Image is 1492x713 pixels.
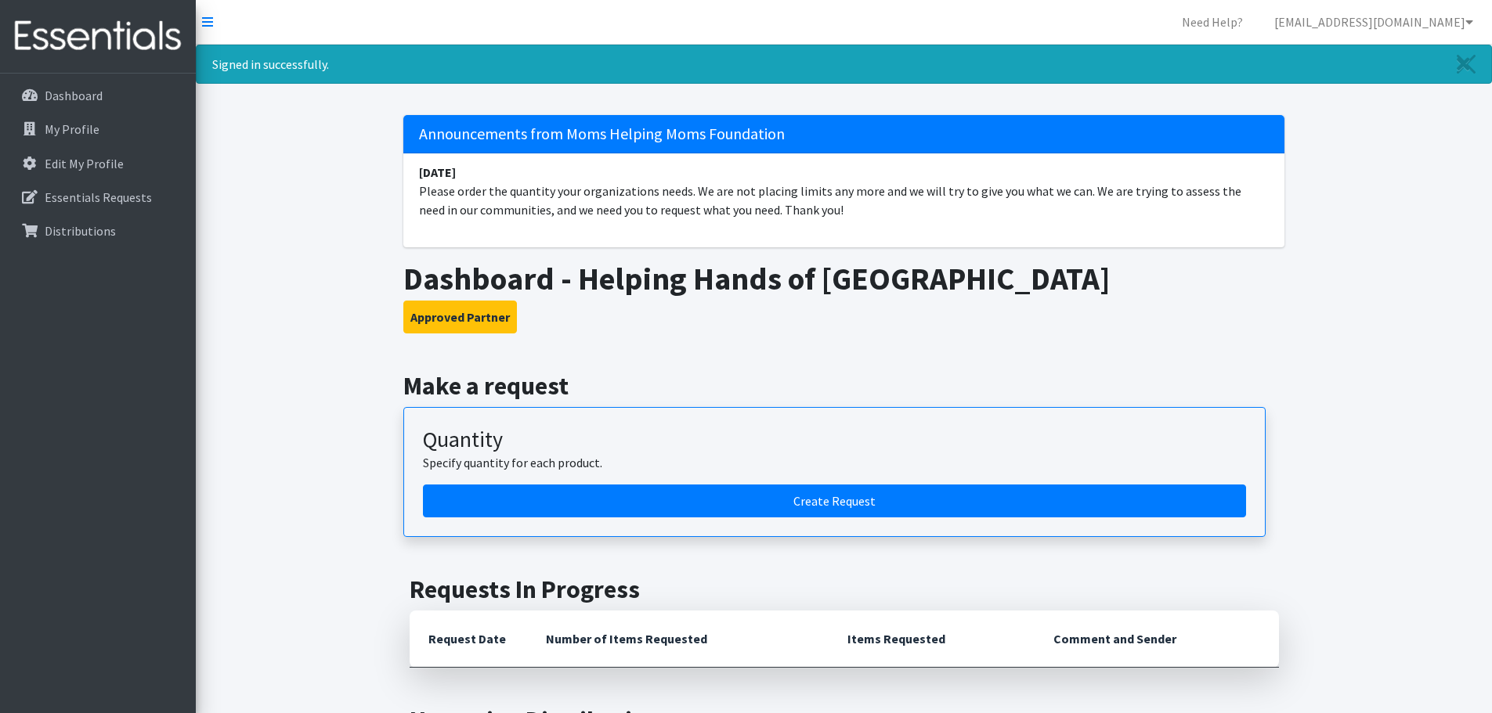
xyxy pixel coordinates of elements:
[1262,6,1486,38] a: [EMAIL_ADDRESS][DOMAIN_NAME]
[403,301,517,333] button: Approved Partner
[423,453,1246,472] p: Specify quantity for each product.
[45,88,103,103] p: Dashboard
[45,189,152,205] p: Essentials Requests
[6,80,190,111] a: Dashboard
[403,260,1284,297] h1: Dashboard - Helping Hands of [GEOGRAPHIC_DATA]
[829,610,1035,668] th: Items Requested
[6,148,190,179] a: Edit My Profile
[403,153,1284,229] li: Please order the quantity your organizations needs. We are not placing limits any more and we wil...
[423,484,1246,517] a: Create a request by quantity
[196,45,1492,84] div: Signed in successfully.
[419,164,456,180] strong: [DATE]
[45,156,124,171] p: Edit My Profile
[403,371,1284,401] h2: Make a request
[403,115,1284,153] h5: Announcements from Moms Helping Moms Foundation
[1169,6,1255,38] a: Need Help?
[6,182,190,213] a: Essentials Requests
[410,610,527,668] th: Request Date
[527,610,829,668] th: Number of Items Requested
[1441,45,1491,83] a: Close
[1035,610,1278,668] th: Comment and Sender
[410,574,1279,604] h2: Requests In Progress
[6,10,190,63] img: HumanEssentials
[45,121,99,137] p: My Profile
[6,215,190,247] a: Distributions
[45,223,116,239] p: Distributions
[6,113,190,145] a: My Profile
[423,427,1246,453] h3: Quantity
